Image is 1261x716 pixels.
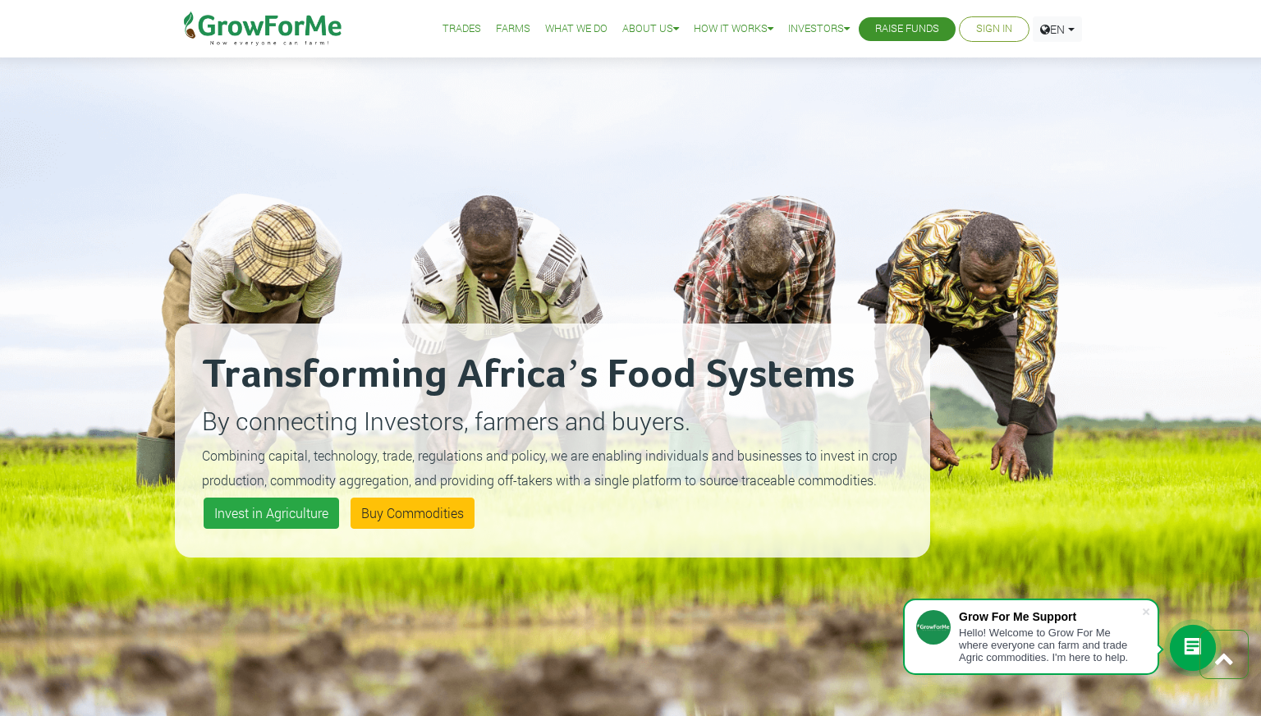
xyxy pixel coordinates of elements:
a: Trades [442,21,481,38]
a: Raise Funds [875,21,939,38]
a: Investors [788,21,850,38]
div: Hello! Welcome to Grow For Me where everyone can farm and trade Agric commodities. I'm here to help. [959,626,1141,663]
a: EN [1033,16,1082,42]
a: How it Works [694,21,773,38]
a: What We Do [545,21,608,38]
a: Farms [496,21,530,38]
p: By connecting Investors, farmers and buyers. [202,402,903,439]
a: About Us [622,21,679,38]
h2: Transforming Africa’s Food Systems [202,351,903,400]
a: Invest in Agriculture [204,498,339,529]
a: Buy Commodities [351,498,475,529]
small: Combining capital, technology, trade, regulations and policy, we are enabling individuals and bus... [202,447,897,489]
a: Sign In [976,21,1012,38]
div: Grow For Me Support [959,610,1141,623]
